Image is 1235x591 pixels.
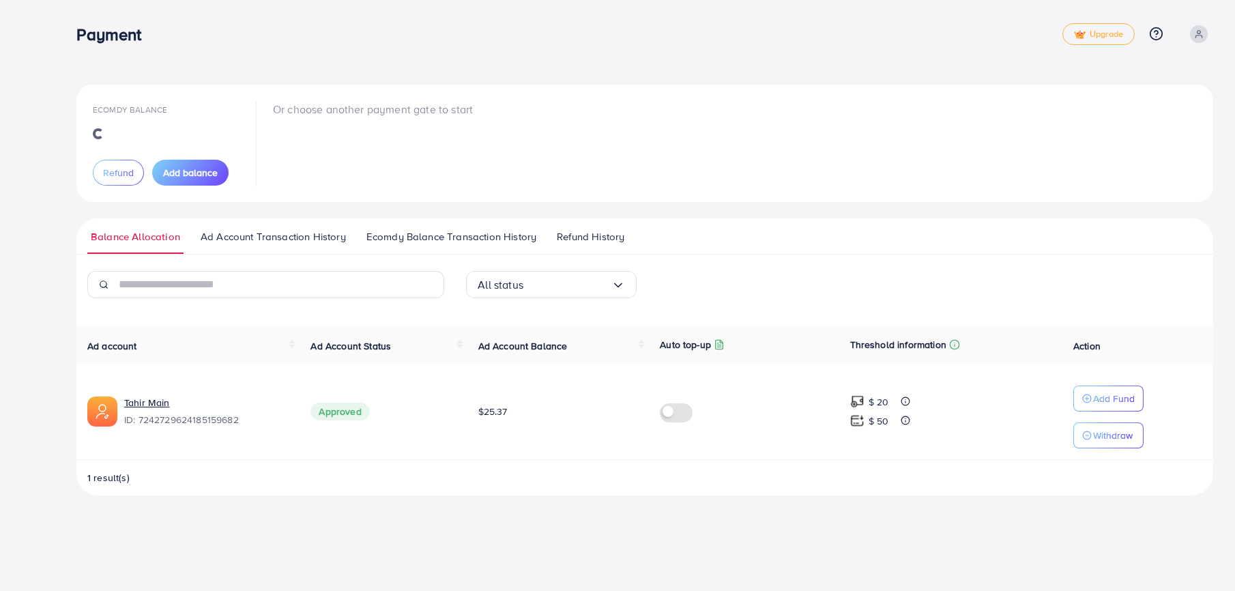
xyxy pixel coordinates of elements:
[523,274,611,295] input: Search for option
[124,396,289,409] a: Tahir Main
[310,403,369,420] span: Approved
[1073,339,1101,353] span: Action
[91,229,180,244] span: Balance Allocation
[1074,29,1123,40] span: Upgrade
[310,339,391,353] span: Ad Account Status
[124,396,289,427] div: <span class='underline'>Tahir Main</span></br>7242729624185159682
[1074,30,1086,40] img: tick
[124,413,289,427] span: ID: 7242729624185159682
[1073,386,1144,412] button: Add Fund
[152,160,229,186] button: Add balance
[850,394,864,409] img: top-up amount
[273,101,473,117] p: Or choose another payment gate to start
[850,336,946,353] p: Threshold information
[850,414,864,428] img: top-up amount
[869,394,889,410] p: $ 20
[93,104,167,115] span: Ecomdy Balance
[478,274,523,295] span: All status
[87,471,130,485] span: 1 result(s)
[1062,23,1135,45] a: tickUpgrade
[557,229,624,244] span: Refund History
[1073,422,1144,448] button: Withdraw
[87,339,137,353] span: Ad account
[93,160,144,186] button: Refund
[478,339,568,353] span: Ad Account Balance
[366,229,536,244] span: Ecomdy Balance Transaction History
[103,166,134,179] span: Refund
[1093,390,1135,407] p: Add Fund
[466,271,637,298] div: Search for option
[163,166,218,179] span: Add balance
[478,405,508,418] span: $25.37
[87,397,117,427] img: ic-ads-acc.e4c84228.svg
[1093,427,1133,444] p: Withdraw
[76,25,152,44] h3: Payment
[660,336,711,353] p: Auto top-up
[869,413,889,429] p: $ 50
[201,229,346,244] span: Ad Account Transaction History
